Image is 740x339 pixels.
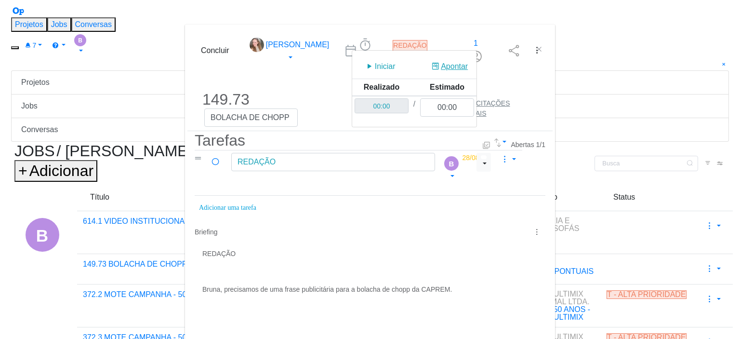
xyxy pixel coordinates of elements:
[243,34,336,67] button: G[PERSON_NAME]
[204,108,298,127] div: BOLACHA DE CHOPP
[202,91,250,108] span: 149.73
[231,153,435,171] div: REDAÇÃO
[411,96,418,120] td: /
[352,79,411,96] th: Realizado
[494,138,501,147] img: arrow-down-up.svg
[469,38,483,49] div: 1
[202,285,538,295] p: Bruna, precisamos de uma frase publicitária para a bolacha de chopp da CAPREM.
[250,38,264,52] img: G
[444,156,459,171] div: B
[393,40,427,51] span: REDAÇÃO
[418,79,476,96] th: Estimado
[375,61,396,72] span: Iniciar
[511,141,545,149] span: Abertas 1/1
[424,57,474,76] button: Apontar
[358,57,402,76] button: Iniciar
[195,131,245,149] span: Tarefas
[195,227,217,237] span: Briefing
[462,153,479,163] div: 28/08
[438,153,465,186] button: B
[202,249,538,259] p: REDAÇÃO
[198,199,257,217] button: Adicionar uma tarefa
[195,157,201,160] img: drag-icon.svg
[462,34,489,67] button: 1
[195,41,236,61] button: Concluir
[388,38,431,64] button: REDAÇÃO
[266,39,330,51] span: [PERSON_NAME]
[201,45,229,56] span: Concluir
